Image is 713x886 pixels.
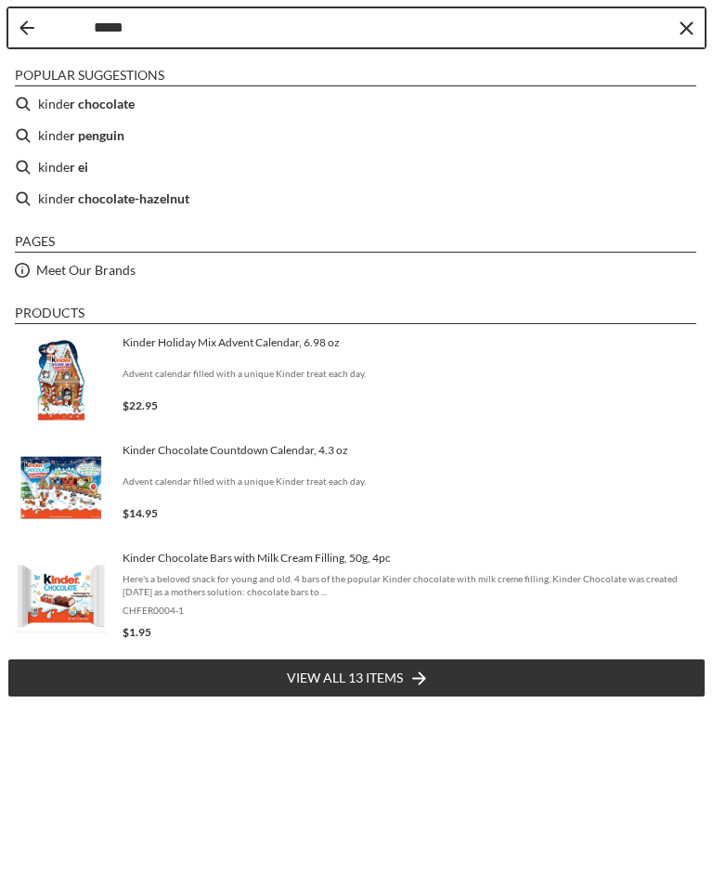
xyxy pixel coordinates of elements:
[7,120,706,151] li: kinder penguin
[7,88,706,120] li: kinder chocolate
[70,156,88,177] b: r ei
[123,398,158,412] span: $22.95
[36,259,136,280] a: Meet Our Brands
[7,254,706,286] li: Meet Our Brands
[70,188,189,209] b: r chocolate-hazelnut
[123,335,698,350] span: Kinder Holiday Mix Advent Calendar, 6.98 oz
[15,333,108,426] img: Kinder Holiday Mix Advent Calendar
[123,367,698,380] span: Advent calendar filled with a unique Kinder treat each day.
[19,20,34,35] button: Back
[287,668,403,688] span: View all 13 items
[15,441,698,534] a: Kinder Chocolate Countdown CalendarKinder Chocolate Countdown Calendar, 4.3 ozAdvent calendar fil...
[70,93,135,114] b: r chocolate
[7,658,706,697] li: View all 13 items
[123,506,158,520] span: $14.95
[15,305,696,324] li: Products
[7,541,706,649] li: Kinder Chocolate Bars with Milk Cream Filling, 50g, 4pc
[15,333,698,426] a: Kinder Holiday Mix Advent CalendarKinder Holiday Mix Advent Calendar, 6.98 ozAdvent calendar fill...
[123,551,698,566] span: Kinder Chocolate Bars with Milk Cream Filling, 50g, 4pc
[7,326,706,434] li: Kinder Holiday Mix Advent Calendar, 6.98 oz
[70,124,124,146] b: r penguin
[123,625,151,639] span: $1.95
[123,475,698,488] span: Advent calendar filled with a unique Kinder treat each day.
[677,19,695,37] button: Clear
[15,233,696,253] li: Pages
[7,183,706,215] li: kinder chocolate-hazelnut
[123,604,698,617] span: CHFER0004-1
[7,151,706,183] li: kinder ei
[123,443,698,458] span: Kinder Chocolate Countdown Calendar, 4.3 oz
[15,441,108,534] img: Kinder Chocolate Countdown Calendar
[15,67,696,86] li: Popular suggestions
[15,549,698,642] a: Kinder Chocolate Bars with Milk Cream Filling, 50g, 4pcHere's a beloved snack for young and old. ...
[123,572,698,598] span: Here's a beloved snack for young and old. 4 bars of the popular Kinder chocolate with milk creme ...
[7,434,706,541] li: Kinder Chocolate Countdown Calendar, 4.3 oz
